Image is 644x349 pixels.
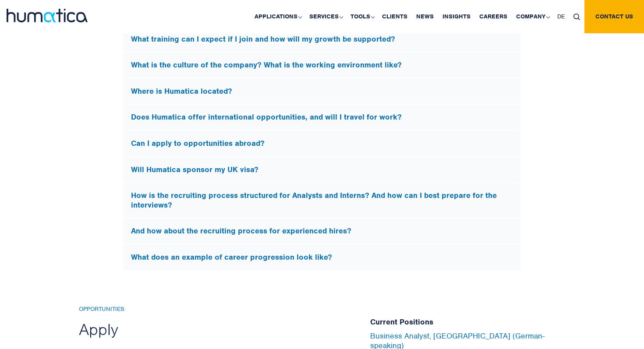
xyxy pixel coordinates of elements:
[573,14,580,20] img: search_icon
[557,13,565,20] span: DE
[131,253,513,262] h5: What does an example of career progression look like?
[131,165,513,175] h5: Will Humatica sponsor my UK visa?
[131,87,513,96] h5: Where is Humatica located?
[79,319,283,339] h2: Apply
[131,113,513,122] h5: Does Humatica offer international opportunities, and will I travel for work?
[131,139,513,148] h5: Can I apply to opportunities abroad?
[131,60,513,70] h5: What is the culture of the company? What is the working environment like?
[79,306,283,313] h6: Opportunities
[131,35,513,44] h5: What training can I expect if I join and how will my growth be supported?
[131,226,513,236] h5: And how about the recruiting process for experienced hires?
[131,191,513,210] h5: How is the recruiting process structured for Analysts and Interns? And how can I best prepare for...
[7,9,88,22] img: logo
[370,317,565,327] h5: Current Positions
